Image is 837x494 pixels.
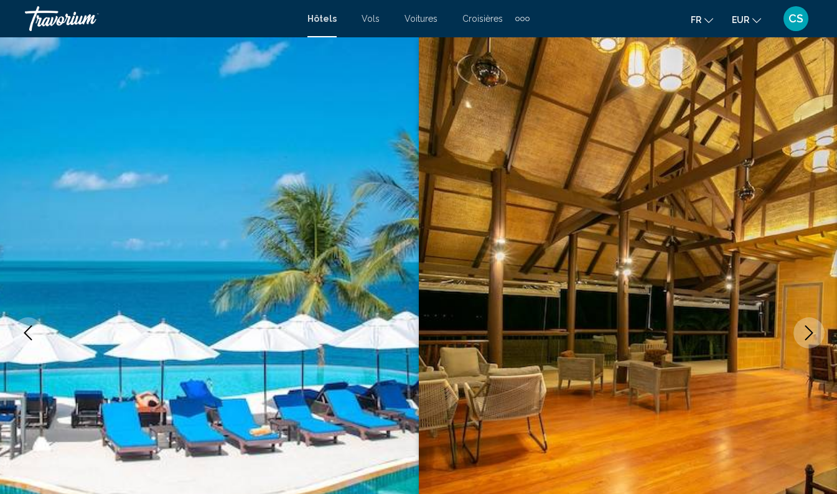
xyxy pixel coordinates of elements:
span: fr [691,15,701,25]
button: Change currency [732,11,761,29]
a: Hôtels [307,14,337,24]
button: Next image [793,317,825,348]
span: EUR [732,15,749,25]
button: Change language [691,11,713,29]
button: Extra navigation items [515,9,530,29]
a: Voitures [404,14,437,24]
span: CS [788,12,803,25]
a: Vols [362,14,380,24]
button: User Menu [780,6,812,32]
a: Travorium [25,6,295,31]
button: Previous image [12,317,44,348]
a: Croisières [462,14,503,24]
